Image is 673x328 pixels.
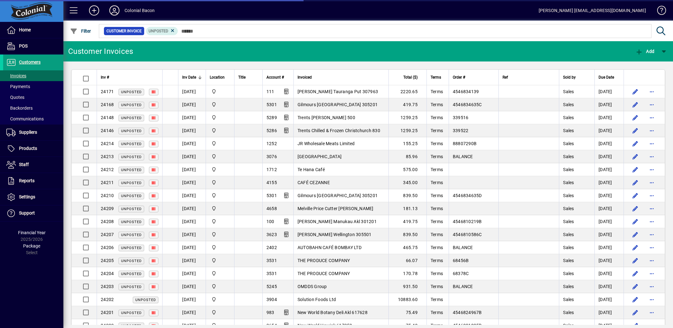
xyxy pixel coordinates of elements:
button: More options [647,307,657,318]
span: Colonial Bacon [210,153,230,160]
span: Melville Price Cutter [PERSON_NAME] [298,206,374,211]
td: [DATE] [594,254,624,267]
span: 100 [266,219,274,224]
span: 4546834635D [453,193,482,198]
span: Terms [431,219,443,224]
button: Edit [630,294,640,305]
span: 24206 [101,245,114,250]
button: More options [647,242,657,253]
span: Solution Foods Ltd [298,297,336,302]
td: 155.25 [388,137,426,150]
td: [DATE] [178,189,206,202]
button: More options [647,100,657,110]
span: Package [23,243,40,248]
button: More options [647,255,657,266]
td: [DATE] [178,293,206,306]
td: 170.78 [388,267,426,280]
span: Quotes [6,95,24,100]
td: 1259.25 [388,111,426,124]
td: 181.13 [388,202,426,215]
span: 24205 [101,258,114,263]
button: Add [634,46,656,57]
span: OMDDS Group [298,284,327,289]
td: [DATE] [594,163,624,176]
td: [DATE] [594,202,624,215]
span: Colonial Bacon [210,309,230,316]
span: Colonial Bacon [210,231,230,238]
span: BALANCE [453,284,473,289]
span: 4546834139 [453,89,479,94]
button: Edit [630,216,640,227]
span: Title [238,74,246,81]
span: Unposted [135,298,156,302]
button: More options [647,229,657,240]
span: Due Date [599,74,614,81]
span: 88807290B [453,141,477,146]
span: Home [19,27,31,32]
span: Sales [563,102,574,107]
td: [DATE] [594,189,624,202]
td: [DATE] [178,85,206,98]
span: 4155 [266,180,277,185]
span: 24213 [101,154,114,159]
span: Products [19,146,37,151]
button: Edit [630,177,640,188]
button: More options [647,113,657,123]
span: Staff [19,162,29,167]
span: Sold by [563,74,576,81]
span: Trents Chilled & Frozen Christchurch 830 [298,128,380,133]
span: Sales [563,258,574,263]
span: 24204 [101,271,114,276]
span: 68456B [453,258,469,263]
button: More options [647,203,657,214]
div: Sold by [563,74,591,81]
div: Total ($) [393,74,423,81]
button: Edit [630,255,640,266]
span: 4658 [266,206,277,211]
button: More options [647,151,657,162]
button: More options [647,216,657,227]
span: Financial Year [18,230,46,235]
button: More options [647,164,657,175]
span: Colonial Bacon [210,166,230,173]
a: Quotes [3,92,63,103]
span: Colonial Bacon [210,283,230,290]
span: [PERSON_NAME] Manukau Akl 301201 [298,219,377,224]
span: Unposted [149,29,168,33]
button: Edit [630,100,640,110]
span: Colonial Bacon [210,296,230,303]
span: Unposted [121,129,142,133]
span: 1712 [266,167,277,172]
span: AUTOBAHN CAFÉ BOMBAY LTD [298,245,362,250]
span: 68378C [453,271,469,276]
button: Profile [104,5,125,16]
span: Unposted [121,142,142,146]
span: 3531 [266,258,277,263]
span: Sales [563,245,574,250]
span: Sales [563,206,574,211]
span: 111 [266,89,274,94]
span: Colonial Bacon [210,205,230,212]
span: 24201 [101,310,114,315]
td: [DATE] [594,150,624,163]
span: Backorders [6,106,33,111]
button: Edit [630,229,640,240]
span: Terms [431,258,443,263]
span: 24210 [101,193,114,198]
div: Customer Invoices [68,46,133,56]
div: Inv # [101,74,158,81]
button: Edit [630,151,640,162]
span: 5301 [266,102,277,107]
span: Colonial Bacon [210,257,230,264]
a: Suppliers [3,125,63,140]
button: Add [84,5,104,16]
button: Edit [630,268,640,279]
button: Edit [630,113,640,123]
span: Terms [431,232,443,237]
td: [DATE] [594,137,624,150]
button: Edit [630,307,640,318]
span: 24208 [101,219,114,224]
span: 24202 [101,297,114,302]
span: Reports [19,178,35,183]
span: Unposted [121,155,142,159]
